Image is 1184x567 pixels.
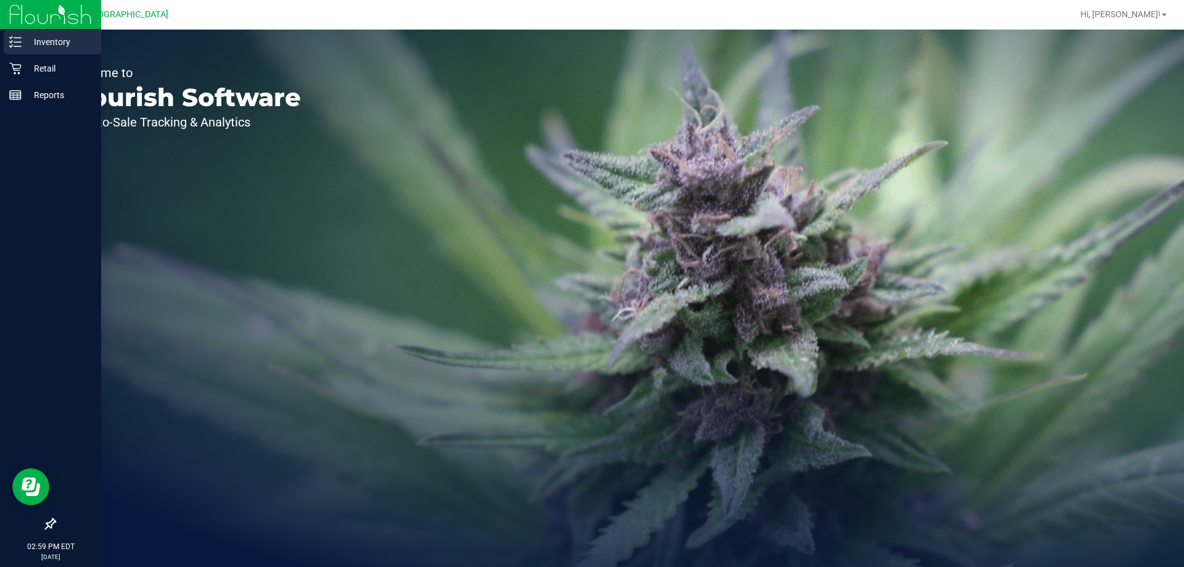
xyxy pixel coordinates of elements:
[6,552,96,561] p: [DATE]
[67,67,301,79] p: Welcome to
[67,116,301,128] p: Seed-to-Sale Tracking & Analytics
[6,541,96,552] p: 02:59 PM EDT
[9,62,22,75] inline-svg: Retail
[12,468,49,505] iframe: Resource center
[67,85,301,110] p: Flourish Software
[22,88,96,102] p: Reports
[9,89,22,101] inline-svg: Reports
[1080,9,1161,19] span: Hi, [PERSON_NAME]!
[84,9,168,20] span: [GEOGRAPHIC_DATA]
[22,61,96,76] p: Retail
[9,36,22,48] inline-svg: Inventory
[22,35,96,49] p: Inventory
